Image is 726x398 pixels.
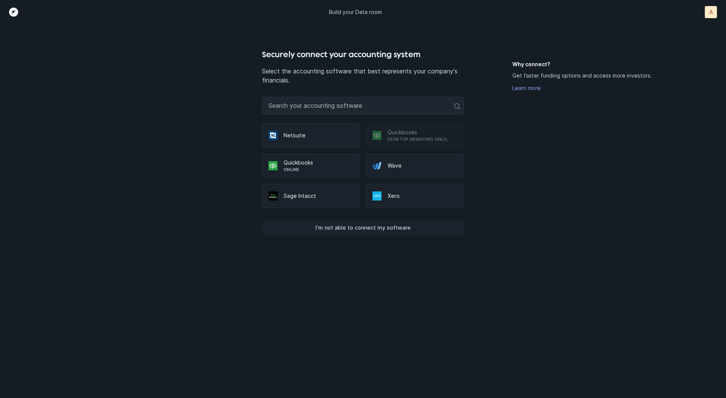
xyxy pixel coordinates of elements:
[262,220,464,235] button: I’m not able to connect my software
[262,123,360,148] div: Netsuite
[315,223,411,232] p: I’m not able to connect my software
[512,61,665,68] h5: Why connect?
[366,184,464,208] div: Xero
[388,162,458,169] p: Wave
[388,136,458,142] p: Desktop (Windows only)
[284,159,354,166] p: Quickbooks
[512,71,652,80] p: Get faster funding options and access more investors.
[262,154,360,178] div: QuickbooksOnline
[512,85,541,91] a: Learn more
[284,132,354,139] p: Netsuite
[366,154,464,178] div: Wave
[284,192,354,200] p: Sage Intacct
[366,123,464,148] div: QuickbooksDesktop (Windows only)
[262,184,360,208] div: Sage Intacct
[262,67,464,85] p: Select the accounting software that best represents your company's financials.
[329,8,382,16] p: Build your Data room
[388,192,458,200] p: Xero
[388,129,458,136] p: Quickbooks
[284,166,354,173] p: Online
[705,6,717,18] button: A
[262,97,464,114] input: Search your accounting software
[262,48,464,61] h4: Securely connect your accounting system
[709,8,713,16] p: A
